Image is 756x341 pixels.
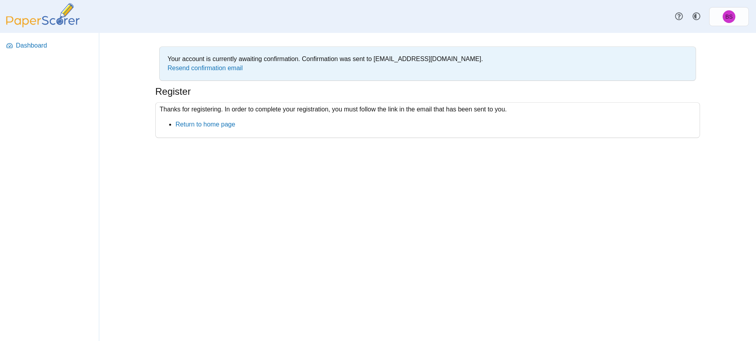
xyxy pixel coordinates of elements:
[725,14,733,19] span: Brad Storin
[16,41,93,50] span: Dashboard
[155,102,700,138] div: Thanks for registering. In order to complete your registration, you must follow the link in the e...
[3,3,83,27] img: PaperScorer
[3,22,83,29] a: PaperScorer
[709,7,749,26] a: Brad Storin
[3,36,96,55] a: Dashboard
[723,10,735,23] span: Brad Storin
[168,65,243,71] a: Resend confirmation email
[155,85,191,98] h1: Register
[175,121,235,128] a: Return to home page
[164,51,692,77] div: Your account is currently awaiting confirmation. Confirmation was sent to [EMAIL_ADDRESS][DOMAIN_...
